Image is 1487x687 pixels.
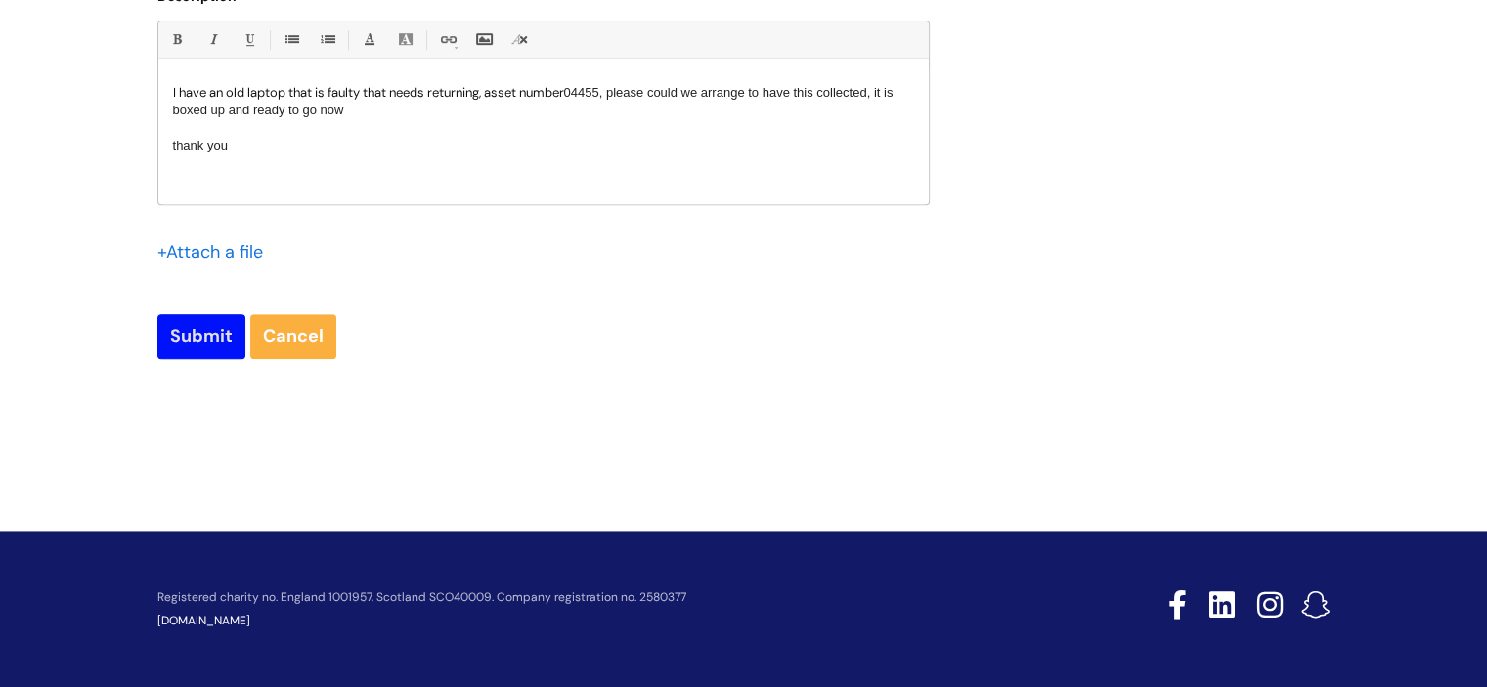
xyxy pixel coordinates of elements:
a: Remove formatting (Ctrl-\) [507,27,532,52]
a: [DOMAIN_NAME] [157,613,250,628]
a: Italic (Ctrl-I) [200,27,225,52]
a: Link [435,27,459,52]
a: Cancel [250,314,336,359]
a: Underline(Ctrl-U) [237,27,261,52]
div: Attach a file [157,236,275,268]
span: 04455, please could we arrange to have this collected, it is boxed up and ready to go now [173,85,894,117]
span: thank you [173,138,228,152]
p: I have an old laptop that is faulty that needs returning, asset number [173,84,914,119]
a: Bold (Ctrl-B) [164,27,189,52]
input: Submit [157,314,245,359]
span: + [157,240,166,264]
a: Back Color [393,27,417,52]
a: 1. Ordered List (Ctrl-Shift-8) [315,27,339,52]
a: Insert Image... [471,27,496,52]
a: • Unordered List (Ctrl-Shift-7) [279,27,303,52]
p: Registered charity no. England 1001957, Scotland SCO40009. Company registration no. 2580377 [157,591,1029,604]
a: Font Color [357,27,381,52]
